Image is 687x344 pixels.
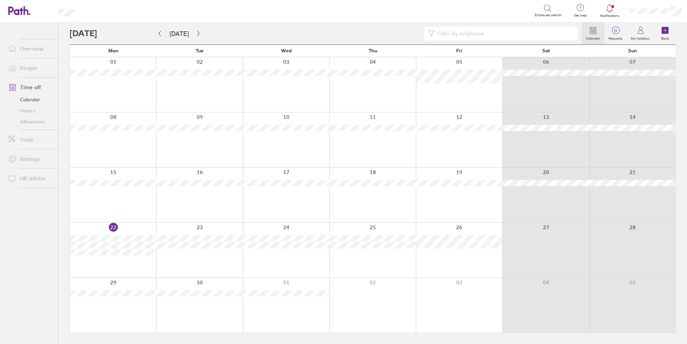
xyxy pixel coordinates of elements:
[435,27,573,40] input: Filter by employee
[535,13,562,17] span: Employee search
[3,105,58,116] a: History
[281,48,291,53] span: Wed
[94,7,112,13] div: Search
[164,28,194,39] button: [DATE]
[3,94,58,105] a: Calendar
[3,42,58,55] a: Overview
[654,22,676,44] a: Book
[582,22,604,44] a: Calendar
[582,34,604,41] label: Calendar
[627,22,654,44] a: My holidays
[108,48,119,53] span: Mon
[627,34,654,41] label: My holidays
[3,61,58,75] a: People
[3,152,58,166] a: Settings
[598,14,621,18] span: Notifications
[3,80,58,94] a: Time off
[368,48,377,53] span: Thu
[628,48,637,53] span: Sun
[3,171,58,185] a: HR advice
[657,34,673,41] label: Book
[3,133,58,146] a: Tools
[604,28,627,33] span: 0
[3,116,58,127] a: Allowances
[542,48,550,53] span: Sat
[598,3,621,18] a: Notifications
[604,34,627,41] label: Requests
[456,48,462,53] span: Fri
[196,48,204,53] span: Tue
[569,13,592,18] span: Get help
[604,22,627,44] a: 0Requests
